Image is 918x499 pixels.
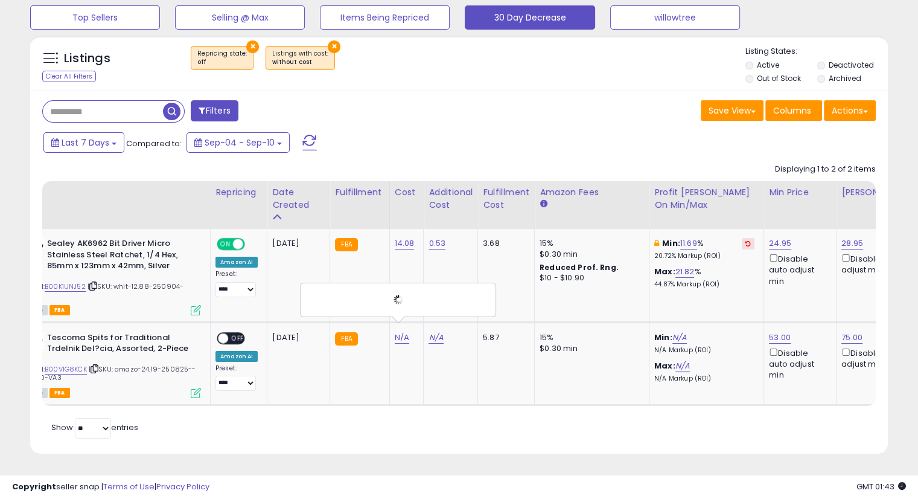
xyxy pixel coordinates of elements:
[841,186,913,199] div: [PERSON_NAME]
[769,346,827,381] div: Disable auto adjust min
[675,266,695,278] a: 21.82
[765,100,822,121] button: Columns
[205,137,275,149] span: Sep-04 - Sep-10
[272,332,320,343] div: [DATE]
[328,40,340,53] button: ×
[395,237,415,249] a: 14.08
[20,238,201,314] div: ASIN:
[395,332,409,344] a: N/A
[20,364,196,382] span: | SKU: amazo-24.19-250825---69.00-VA3
[228,333,247,343] span: OFF
[654,360,675,372] b: Max:
[51,422,138,433] span: Show: entries
[672,332,687,344] a: N/A
[841,346,909,370] div: Disable auto adjust max
[272,58,328,66] div: without cost
[215,270,258,297] div: Preset:
[841,332,862,344] a: 75.00
[654,266,754,289] div: %
[483,186,529,211] div: Fulfillment Cost
[30,5,160,30] button: Top Sellers
[540,262,619,272] b: Reduced Prof. Rng.
[540,249,640,260] div: $0.30 min
[654,266,675,277] b: Max:
[215,257,258,268] div: Amazon AI
[243,239,263,249] span: OFF
[272,49,328,67] span: Listings with cost :
[841,252,909,275] div: Disable auto adjust max
[429,237,445,249] a: 0.53
[540,199,547,210] small: Amazon Fees.
[675,360,690,372] a: N/A
[45,364,87,375] a: B00VIG8KCK
[654,346,754,355] p: N/A Markup (ROI)
[769,186,831,199] div: Min Price
[191,100,238,121] button: Filters
[272,186,325,211] div: Date Created
[49,388,70,398] span: FBA
[701,100,763,121] button: Save View
[429,186,473,211] div: Additional Cost
[828,60,873,70] label: Deactivated
[775,164,876,175] div: Displaying 1 to 2 of 2 items
[215,364,258,391] div: Preset:
[610,5,740,30] button: willowtree
[320,5,450,30] button: Items Being Repriced
[856,481,906,492] span: 2025-09-18 01:43 GMT
[654,186,759,211] div: Profit [PERSON_NAME] on Min/Max
[540,186,644,199] div: Amazon Fees
[215,351,258,362] div: Amazon AI
[662,237,680,249] b: Min:
[745,46,888,57] p: Listing States:
[20,282,183,300] span: | SKU: whit-12.88-250904-26.95
[824,100,876,121] button: Actions
[649,181,764,229] th: The percentage added to the cost of goods (COGS) that forms the calculator for Min & Max prices.
[395,186,419,199] div: Cost
[197,58,247,66] div: off
[483,238,525,249] div: 3.68
[483,332,525,343] div: 5.87
[103,481,155,492] a: Terms of Use
[156,481,209,492] a: Privacy Policy
[769,237,791,249] a: 24.95
[175,5,305,30] button: Selling @ Max
[654,239,659,247] i: This overrides the store level min markup for this listing
[757,73,801,83] label: Out of Stock
[773,105,811,117] span: Columns
[828,73,861,83] label: Archived
[540,332,640,343] div: 15%
[12,481,209,493] div: seller snap | |
[17,186,205,199] div: Title
[465,5,594,30] button: 30 Day Decrease
[654,252,754,260] p: 20.72% Markup (ROI)
[197,49,247,67] span: Repricing state :
[769,252,827,287] div: Disable auto adjust min
[64,50,110,67] h5: Listings
[126,138,182,149] span: Compared to:
[62,137,109,149] span: Last 7 Days
[20,332,201,397] div: ASIN:
[272,238,320,249] div: [DATE]
[769,332,791,344] a: 53.00
[49,305,70,315] span: FBA
[429,332,443,344] a: N/A
[47,238,194,275] b: Sealey AK6962 Bit Driver Micro Stainless Steel Ratchet, 1/4 Hex, 85mm x 123mm x 42mm, Silver
[540,238,640,249] div: 15%
[215,186,262,199] div: Repricing
[654,332,672,343] b: Min:
[218,239,233,249] span: ON
[47,332,194,358] b: Tescoma Spits for Traditional Trdelnik Del?cia, Assorted, 2-Piece
[186,132,290,153] button: Sep-04 - Sep-10
[654,375,754,383] p: N/A Markup (ROI)
[12,481,56,492] strong: Copyright
[42,71,96,82] div: Clear All Filters
[45,282,86,292] a: B00K1UNJ52
[43,132,124,153] button: Last 7 Days
[335,238,357,251] small: FBA
[654,238,754,260] div: %
[540,343,640,354] div: $0.30 min
[841,237,863,249] a: 28.95
[654,280,754,289] p: 44.87% Markup (ROI)
[540,273,640,283] div: $10 - $10.90
[246,40,259,53] button: ×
